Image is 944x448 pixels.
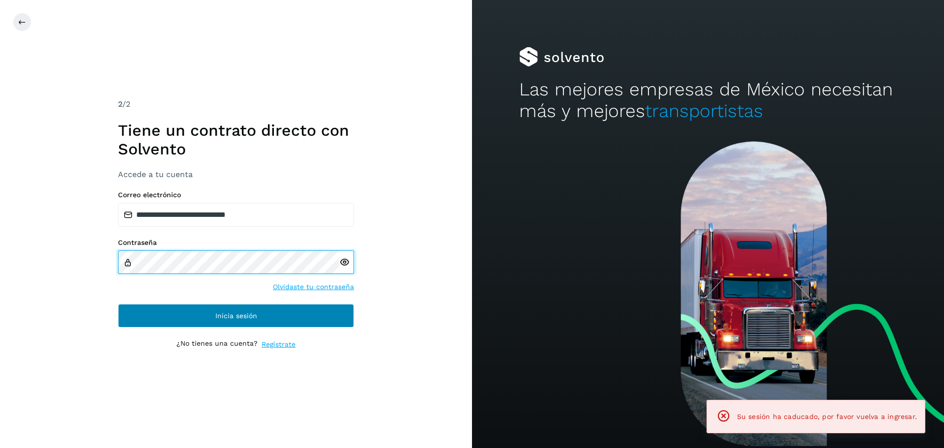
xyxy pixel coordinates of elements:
a: Olvidaste tu contraseña [273,282,354,292]
span: Su sesión ha caducado, por favor vuelva a ingresar. [737,413,917,420]
label: Contraseña [118,239,354,247]
h2: Las mejores empresas de México necesitan más y mejores [519,79,897,122]
button: Inicia sesión [118,304,354,328]
div: /2 [118,98,354,110]
a: Regístrate [262,339,295,350]
span: 2 [118,99,122,109]
h3: Accede a tu cuenta [118,170,354,179]
p: ¿No tienes una cuenta? [177,339,258,350]
label: Correo electrónico [118,191,354,199]
span: transportistas [645,100,763,121]
span: Inicia sesión [215,312,257,319]
h1: Tiene un contrato directo con Solvento [118,121,354,159]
